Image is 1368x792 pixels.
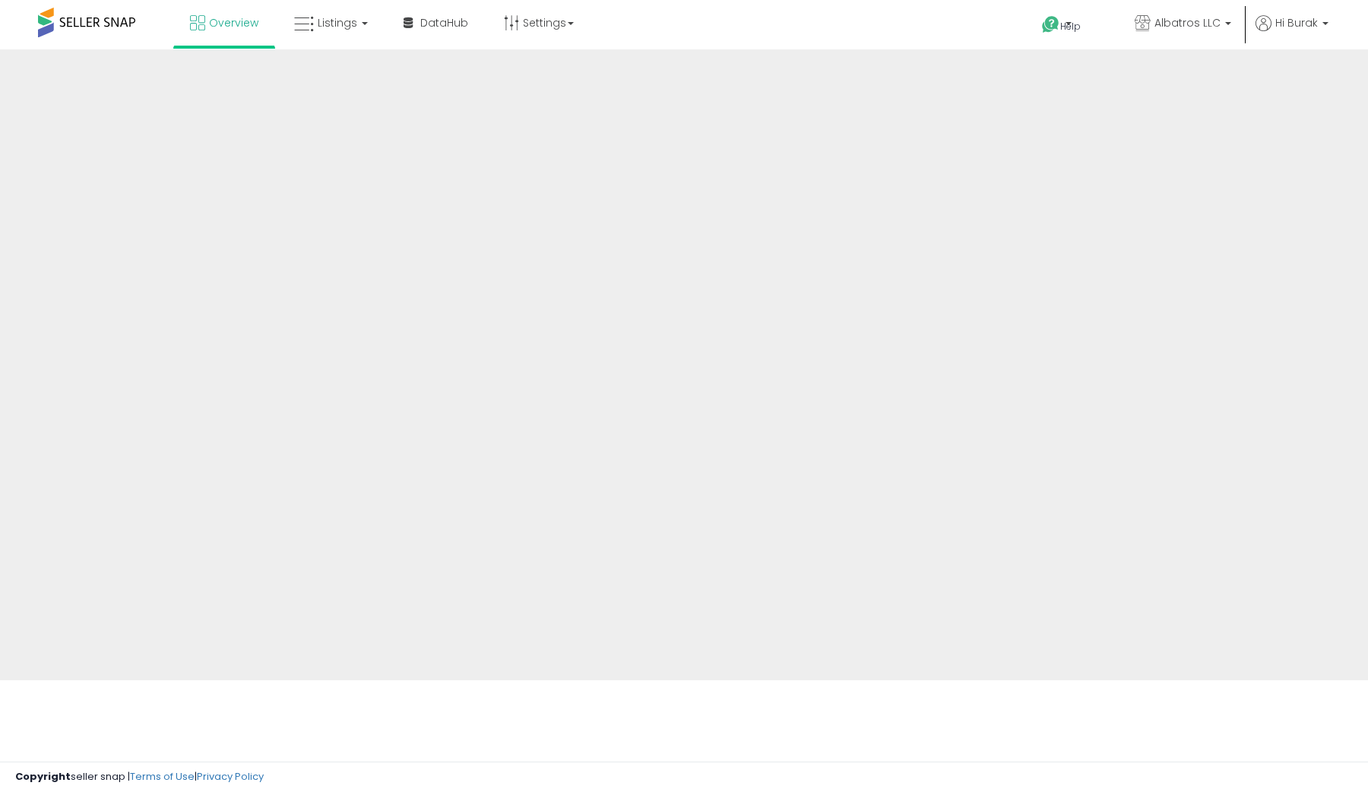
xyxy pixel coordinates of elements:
[1030,4,1110,49] a: Help
[1060,20,1081,33] span: Help
[318,15,357,30] span: Listings
[1041,15,1060,34] i: Get Help
[1275,15,1318,30] span: Hi Burak
[1154,15,1221,30] span: Albatros LLC
[209,15,258,30] span: Overview
[420,15,468,30] span: DataHub
[1256,15,1328,49] a: Hi Burak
